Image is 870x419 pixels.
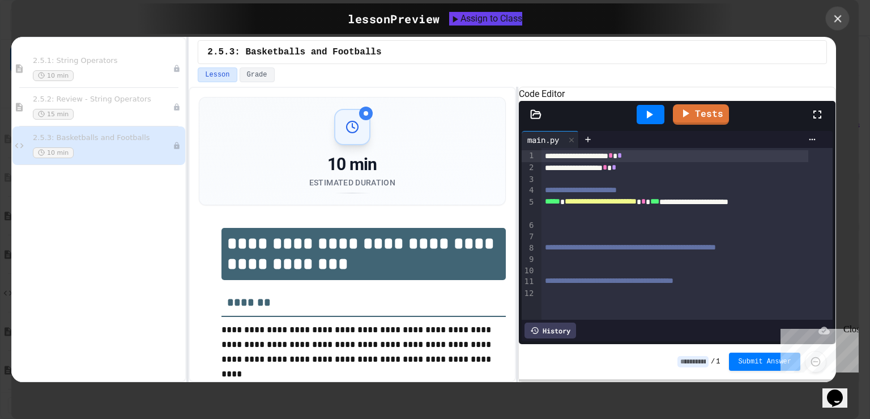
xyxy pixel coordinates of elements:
div: 9 [522,254,536,265]
div: 7 [522,231,536,243]
span: 2.5.3: Basketballs and Footballs [207,45,381,59]
span: Submit Answer [738,357,791,366]
a: Tests [673,104,729,125]
div: 2 [522,162,536,174]
div: main.py [522,131,579,148]
span: 1 [716,357,720,366]
div: 8 [522,243,536,255]
iframe: chat widget [776,324,859,373]
span: 2.5.3: Basketballs and Footballs [33,133,173,143]
span: 2.5.1: String Operators [33,56,173,66]
button: Submit Answer [729,353,800,371]
div: 5 [522,197,536,221]
span: / [711,357,715,366]
div: main.py [522,134,565,146]
div: Unpublished [173,142,181,150]
div: 1 [522,150,536,162]
div: Estimated Duration [309,177,395,188]
div: Unpublished [173,103,181,111]
span: 2.5.2: Review - String Operators [33,95,173,104]
span: 15 min [33,109,74,120]
span: 10 min [33,70,74,81]
h6: Code Editor [519,87,835,101]
div: Chat with us now!Close [5,5,78,72]
button: Lesson [198,67,237,82]
button: Assign to Class [449,12,522,26]
div: History [524,323,576,338]
div: 12 [522,288,536,299]
span: 10 min [33,147,74,158]
button: Grade [240,67,275,82]
div: 10 [522,265,536,277]
div: Unpublished [173,65,181,73]
div: 11 [522,276,536,288]
div: 4 [522,185,536,197]
div: 3 [522,174,536,185]
div: lesson Preview [348,10,440,27]
div: 10 min [309,154,395,175]
iframe: chat widget [822,374,859,408]
div: 6 [522,220,536,231]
